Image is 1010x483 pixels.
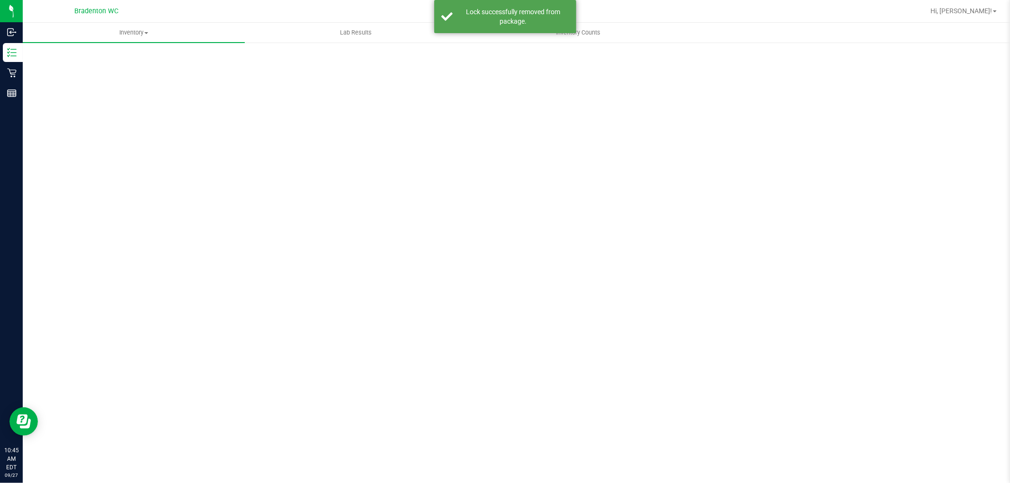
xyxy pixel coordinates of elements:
[458,7,569,26] div: Lock successfully removed from package.
[75,7,119,15] span: Bradenton WC
[543,28,613,37] span: Inventory Counts
[7,48,17,57] inline-svg: Inventory
[327,28,384,37] span: Lab Results
[7,68,17,78] inline-svg: Retail
[467,23,689,43] a: Inventory Counts
[23,28,245,37] span: Inventory
[930,7,992,15] span: Hi, [PERSON_NAME]!
[7,88,17,98] inline-svg: Reports
[4,446,18,472] p: 10:45 AM EDT
[245,23,467,43] a: Lab Results
[7,27,17,37] inline-svg: Inbound
[4,472,18,479] p: 09/27
[9,407,38,436] iframe: Resource center
[23,23,245,43] a: Inventory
